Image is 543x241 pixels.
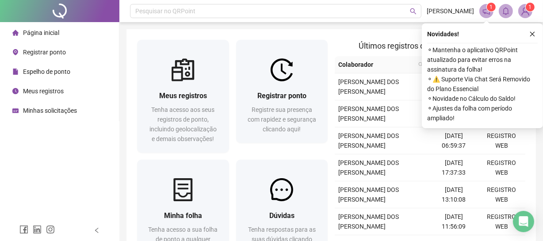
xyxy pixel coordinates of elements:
[526,3,535,11] sup: Atualize o seu contato no menu Meus Dados
[94,227,100,233] span: left
[427,45,538,74] span: ⚬ Mantenha o aplicativo QRPoint atualizado para evitar erros na assinatura da folha!
[430,154,478,181] td: [DATE] 17:37:33
[257,92,306,100] span: Registrar ponto
[490,4,493,10] span: 1
[417,58,425,71] span: search
[338,105,399,122] span: [PERSON_NAME] DOS [PERSON_NAME]
[430,181,478,208] td: [DATE] 13:10:08
[23,49,66,56] span: Registrar ponto
[164,211,202,220] span: Minha folha
[418,62,424,67] span: search
[12,69,19,75] span: file
[430,208,478,235] td: [DATE] 11:56:09
[430,127,478,154] td: [DATE] 06:59:37
[410,8,417,15] span: search
[12,49,19,55] span: environment
[12,107,19,114] span: schedule
[478,154,525,181] td: REGISTRO WEB
[23,107,77,114] span: Minhas solicitações
[338,213,399,230] span: [PERSON_NAME] DOS [PERSON_NAME]
[19,225,28,234] span: facebook
[23,88,64,95] span: Meus registros
[427,74,538,94] span: ⚬ ⚠️ Suporte Via Chat Será Removido do Plano Essencial
[487,3,496,11] sup: 1
[46,225,55,234] span: instagram
[513,211,534,232] div: Open Intercom Messenger
[12,30,19,36] span: home
[478,127,525,154] td: REGISTRO WEB
[482,7,490,15] span: notification
[338,159,399,176] span: [PERSON_NAME] DOS [PERSON_NAME]
[269,211,294,220] span: Dúvidas
[427,103,538,123] span: ⚬ Ajustes da folha com período ampliado!
[159,92,207,100] span: Meus registros
[529,4,532,10] span: 1
[338,132,399,149] span: [PERSON_NAME] DOS [PERSON_NAME]
[33,225,42,234] span: linkedin
[529,31,535,37] span: close
[23,68,70,75] span: Espelho de ponto
[427,29,459,39] span: Novidades !
[427,6,474,16] span: [PERSON_NAME]
[478,208,525,235] td: REGISTRO WEB
[359,41,501,50] span: Últimos registros de ponto sincronizados
[137,40,229,153] a: Meus registrosTenha acesso aos seus registros de ponto, incluindo geolocalização e demais observa...
[338,186,399,203] span: [PERSON_NAME] DOS [PERSON_NAME]
[478,181,525,208] td: REGISTRO WEB
[519,4,532,18] img: 83956
[248,106,316,133] span: Registre sua presença com rapidez e segurança clicando aqui!
[502,7,510,15] span: bell
[236,40,328,143] a: Registrar pontoRegistre sua presença com rapidez e segurança clicando aqui!
[338,60,415,69] span: Colaborador
[23,29,59,36] span: Página inicial
[12,88,19,94] span: clock-circle
[149,106,217,142] span: Tenha acesso aos seus registros de ponto, incluindo geolocalização e demais observações!
[427,94,538,103] span: ⚬ Novidade no Cálculo do Saldo!
[338,78,399,95] span: [PERSON_NAME] DOS [PERSON_NAME]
